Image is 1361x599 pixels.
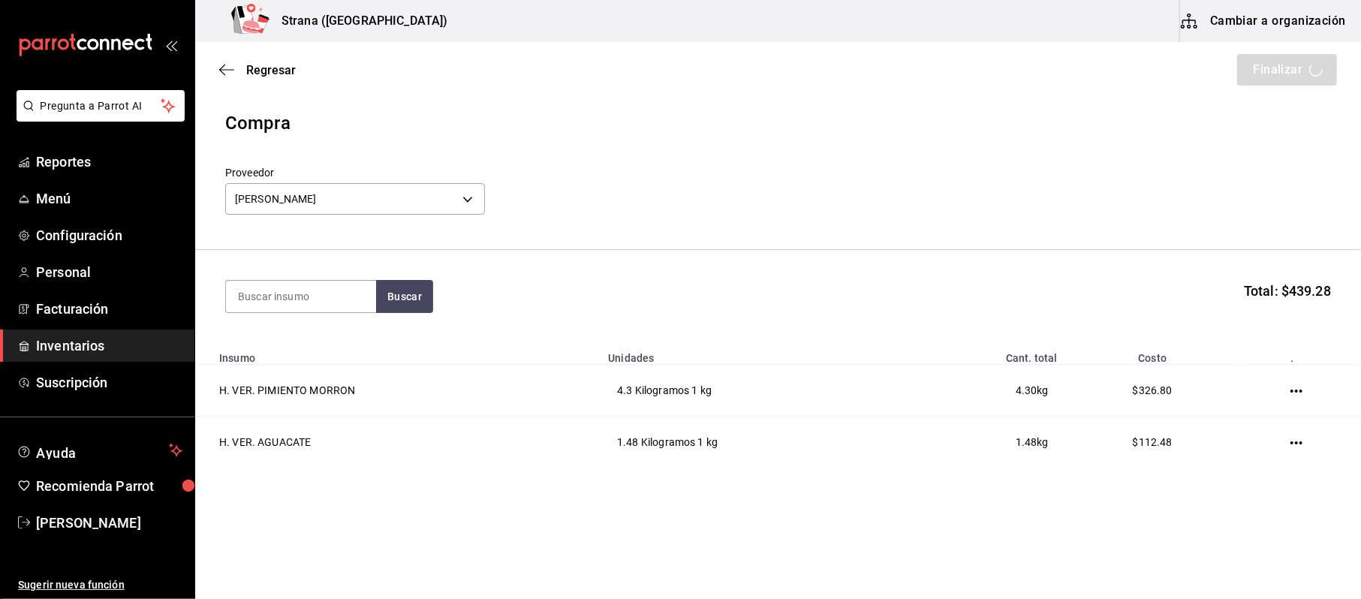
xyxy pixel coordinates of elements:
[599,417,909,468] td: 1.48 Kilogramos 1 kg
[36,336,182,356] span: Inventarios
[1133,436,1173,448] span: $112.48
[225,183,485,215] div: [PERSON_NAME]
[195,365,599,417] td: H. VER. PIMIENTO MORRON
[269,12,447,30] h3: Strana ([GEOGRAPHIC_DATA])
[599,365,909,417] td: 4.3 Kilogramos 1 kg
[36,476,182,496] span: Recomienda Parrot
[909,417,1067,468] td: kg
[1239,343,1361,365] th: .
[225,110,1331,137] div: Compra
[195,343,599,365] th: Insumo
[225,168,485,179] label: Proveedor
[165,39,177,51] button: open_drawer_menu
[11,109,185,125] a: Pregunta a Parrot AI
[219,63,296,77] button: Regresar
[195,417,599,468] td: H. VER. AGUACATE
[36,372,182,393] span: Suscripción
[599,343,909,365] th: Unidades
[246,63,296,77] span: Regresar
[1016,436,1037,448] span: 1.48
[1067,343,1239,365] th: Costo
[376,280,433,313] button: Buscar
[36,513,182,533] span: [PERSON_NAME]
[36,262,182,282] span: Personal
[36,225,182,245] span: Configuración
[909,343,1067,365] th: Cant. total
[36,299,182,319] span: Facturación
[1016,384,1037,396] span: 4.30
[226,281,376,312] input: Buscar insumo
[41,98,161,114] span: Pregunta a Parrot AI
[1133,384,1173,396] span: $326.80
[36,188,182,209] span: Menú
[909,365,1067,417] td: kg
[1244,281,1331,301] span: Total: $439.28
[18,577,182,593] span: Sugerir nueva función
[36,441,163,459] span: Ayuda
[36,152,182,172] span: Reportes
[17,90,185,122] button: Pregunta a Parrot AI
